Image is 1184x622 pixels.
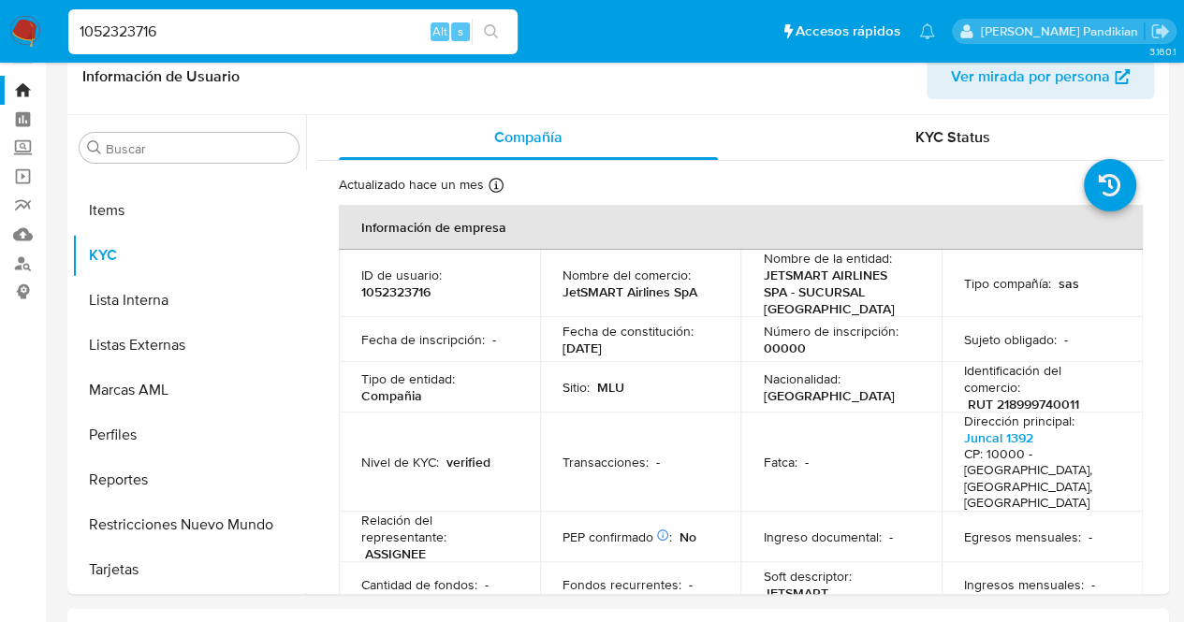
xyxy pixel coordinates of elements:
[763,323,898,340] p: Número de inscripción :
[763,568,851,585] p: Soft descriptor :
[492,331,496,348] p: -
[656,454,660,470] p: -
[951,54,1110,99] span: Ver mirada por persona
[689,576,693,593] p: -
[1064,331,1068,348] p: -
[680,528,696,545] p: No
[87,140,102,155] button: Buscar
[763,387,894,404] p: [GEOGRAPHIC_DATA]
[964,446,1113,512] h4: CP: 10000 - [GEOGRAPHIC_DATA], [GEOGRAPHIC_DATA], [GEOGRAPHIC_DATA]
[82,67,240,86] h1: Información de Usuario
[361,370,455,387] p: Tipo de entidad :
[980,22,1144,40] p: agostina.bazzano@mercadolibre.com
[458,22,463,40] span: s
[361,331,485,348] p: Fecha de inscripción :
[494,126,563,148] span: Compañía
[563,528,672,545] p: PEP confirmado :
[763,370,840,387] p: Nacionalidad :
[361,267,442,283] p: ID de usuario :
[361,283,431,300] p: 1052323716
[964,412,1074,429] p: Dirección principal :
[964,331,1057,348] p: Sujeto obligado :
[1148,44,1175,59] span: 3.160.1
[563,340,602,356] p: [DATE]
[763,250,891,267] p: Nombre de la entidad :
[365,545,426,562] p: ASSIGNEE
[339,205,1143,250] th: Información de empresa
[485,576,489,593] p: -
[72,323,306,368] button: Listas Externas
[563,576,681,593] p: Fondos recurrentes :
[804,454,808,470] p: -
[964,576,1084,593] p: Ingresos mensuales :
[72,188,306,233] button: Items
[1089,528,1092,545] p: -
[763,585,827,601] p: JETSMART
[1150,22,1170,41] a: Salir
[563,283,697,300] p: JetSMART Airlines SpA
[72,502,306,547] button: Restricciones Nuevo Mundo
[888,528,892,545] p: -
[361,454,439,470] p: Nivel de KYC :
[72,457,306,502] button: Reportes
[432,22,447,40] span: Alt
[72,547,306,592] button: Tarjetas
[72,412,306,457] button: Perfiles
[1059,275,1079,292] p: sas
[927,54,1154,99] button: Ver mirada por persona
[563,267,691,283] p: Nombre del comercio :
[106,140,291,157] input: Buscar
[563,379,590,396] p: Sitio :
[964,528,1081,545] p: Egresos mensuales :
[72,278,306,323] button: Lista Interna
[915,126,990,148] span: KYC Status
[72,233,306,278] button: KYC
[964,428,1033,447] a: Juncal 1392
[964,362,1120,396] p: Identificación del comercio :
[763,267,912,317] p: JETSMART AIRLINES SPA - SUCURSAL [GEOGRAPHIC_DATA]
[446,454,490,470] p: verified
[796,22,900,41] span: Accesos rápidos
[361,387,422,404] p: Compañia
[763,528,881,545] p: Ingreso documental :
[361,512,518,545] p: Relación del representante :
[563,454,649,470] p: Transacciones :
[763,454,797,470] p: Fatca :
[563,323,694,340] p: Fecha de constitución :
[339,176,484,194] p: Actualizado hace un mes
[763,340,805,356] p: 00000
[72,368,306,412] button: Marcas AML
[919,23,935,39] a: Notificaciones
[1091,576,1095,593] p: -
[968,396,1079,412] p: RUT 218999740011
[68,20,518,44] input: Buscar usuario o caso...
[597,379,624,396] p: MLU
[472,19,510,45] button: search-icon
[361,576,477,593] p: Cantidad de fondos :
[964,275,1051,292] p: Tipo compañía :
